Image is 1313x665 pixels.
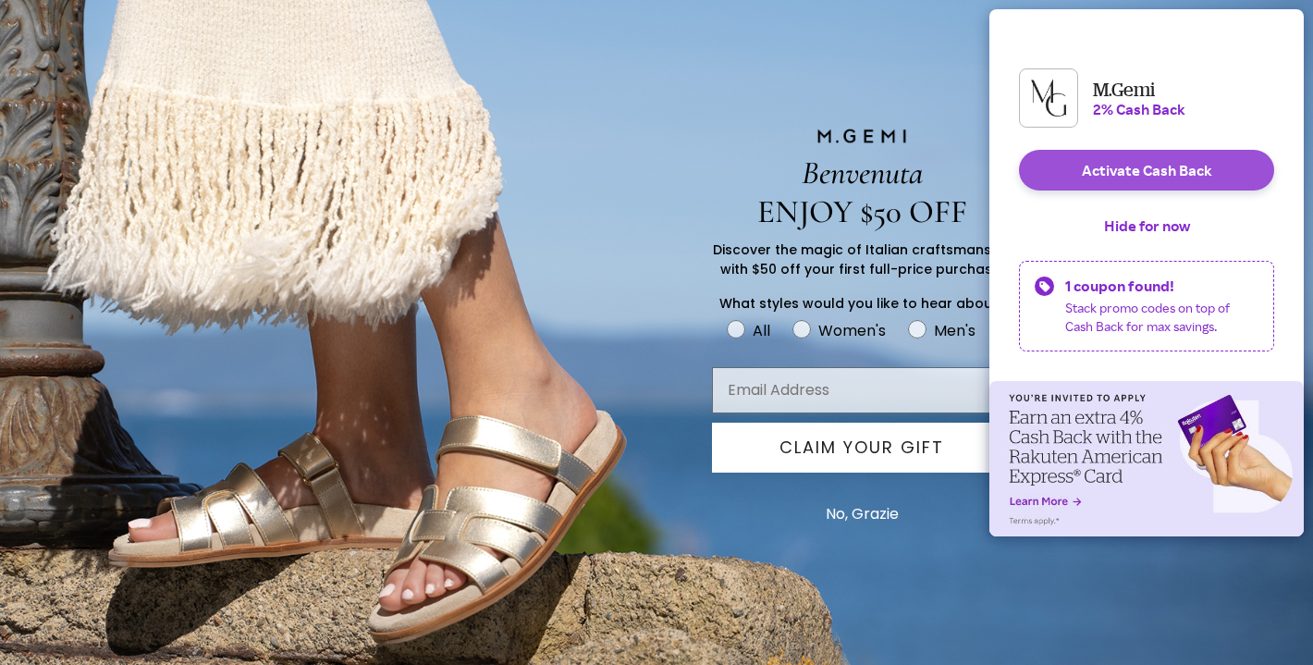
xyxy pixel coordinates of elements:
span: ENJOY $50 OFF [757,192,967,231]
span: Benvenuta [802,154,923,192]
img: M.GEMI [816,128,908,144]
button: Close dialog [1273,7,1306,40]
div: Women's [818,319,886,342]
input: Email Address [712,367,1012,413]
span: Discover the magic of Italian craftsmanship with $50 off your first full-price purchase. [713,240,1012,278]
button: CLAIM YOUR GIFT [712,423,1012,473]
div: Men's [934,319,976,342]
span: What styles would you like to hear about? [719,294,1005,313]
div: All [753,319,770,342]
button: No, Grazie [816,491,908,537]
